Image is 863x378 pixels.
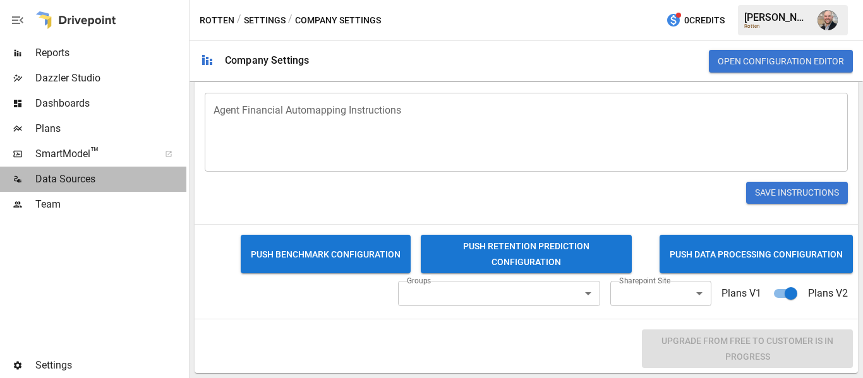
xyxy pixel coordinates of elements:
button: PUSH DATA PROCESSING CONFIGURATION [660,235,853,273]
span: Data Sources [35,172,186,187]
p: Plans V2 [808,286,848,301]
span: Plans [35,121,186,136]
label: Sharepoint Site [619,275,670,286]
span: Dashboards [35,96,186,111]
div: / [237,13,241,28]
span: ™ [90,145,99,160]
span: Dazzler Studio [35,71,186,86]
span: Settings [35,358,186,373]
button: Open Configuration Editor [709,50,853,73]
div: [PERSON_NAME] [744,11,810,23]
div: / [288,13,293,28]
button: PUSH RETENTION PREDICTION CONFIGURATION [421,235,632,273]
button: Save Instructions [746,182,848,204]
img: Dustin Jacobson [818,10,838,30]
button: Dustin Jacobson [810,3,845,38]
button: PUSH BENCHMARK CONFIGURATION [241,235,411,273]
button: Settings [244,13,286,28]
div: Company Settings [225,54,309,66]
span: Reports [35,45,186,61]
span: 0 Credits [684,13,725,28]
div: Rotten [744,23,810,29]
button: 0Credits [661,9,730,32]
label: Groups [407,275,431,286]
button: Rotten [200,13,234,28]
span: SmartModel [35,146,151,162]
span: Team [35,197,186,212]
p: Plans V1 [721,286,761,301]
